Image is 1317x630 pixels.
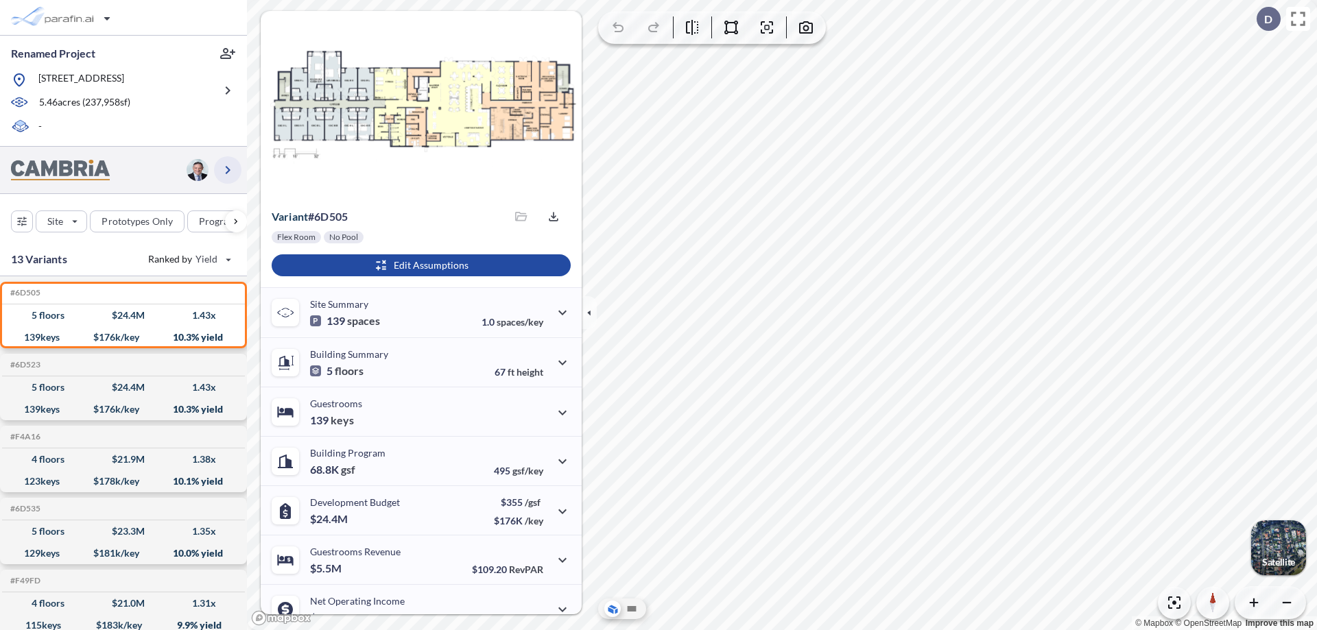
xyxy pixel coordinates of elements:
p: 1.0 [482,316,543,328]
p: Development Budget [310,496,400,508]
p: - [38,119,42,135]
p: Flex Room [277,232,316,243]
p: Net Operating Income [310,595,405,607]
span: gsf/key [512,465,543,476]
button: Edit Assumptions [272,254,571,276]
a: OpenStreetMap [1175,618,1242,628]
h5: Click to copy the code [8,432,40,441]
a: Mapbox homepage [251,610,311,626]
p: 68.8K [310,463,355,476]
p: Prototypes Only [102,215,173,228]
span: keys [331,413,354,427]
button: Site Plan [624,601,640,617]
span: ft [508,366,514,378]
p: $176K [494,515,543,526]
button: Program [187,210,261,232]
span: Variant [272,210,308,223]
span: Yield [195,252,218,266]
p: Site [47,215,63,228]
p: 5 [310,364,364,378]
p: Edit Assumptions [394,258,468,272]
p: $2.5M [310,611,344,625]
img: user logo [187,159,209,181]
p: 495 [494,465,543,476]
button: Aerial View [604,601,621,617]
p: Site Summary [310,298,368,310]
p: 67 [495,366,543,378]
span: height [517,366,543,378]
p: 139 [310,413,354,427]
p: 45.0% [485,613,543,625]
p: $5.5M [310,561,344,575]
span: RevPAR [509,564,543,575]
button: Site [36,210,87,232]
img: BrandImage [11,160,110,181]
p: [STREET_ADDRESS] [38,71,124,88]
p: Guestrooms Revenue [310,546,401,557]
span: margin [513,613,543,625]
p: 139 [310,314,380,328]
p: Building Program [310,447,385,459]
span: gsf [341,463,355,476]
button: Prototypes Only [90,210,185,232]
p: D [1264,13,1272,25]
a: Improve this map [1246,618,1314,628]
h5: Click to copy the code [8,576,40,585]
p: Satellite [1262,557,1295,568]
img: Switcher Image [1251,520,1306,575]
span: /key [525,515,543,526]
p: 13 Variants [11,251,67,267]
h5: Click to copy the code [8,360,40,369]
h5: Click to copy the code [8,504,40,513]
h5: Click to copy the code [8,288,40,298]
span: spaces/key [497,316,543,328]
p: # 6d505 [272,210,348,223]
p: Renamed Project [11,46,95,61]
p: $109.20 [472,564,543,575]
button: Switcher ImageSatellite [1251,520,1306,575]
p: Guestrooms [310,398,362,409]
span: floors [335,364,364,378]
p: Building Summary [310,348,388,360]
p: $24.4M [310,512,350,526]
p: 5.46 acres ( 237,958 sf) [39,95,130,110]
span: spaces [347,314,380,328]
span: /gsf [525,496,541,508]
a: Mapbox [1135,618,1173,628]
button: Ranked by Yield [137,248,240,270]
p: $355 [494,496,543,508]
p: Program [199,215,237,228]
p: No Pool [329,232,358,243]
